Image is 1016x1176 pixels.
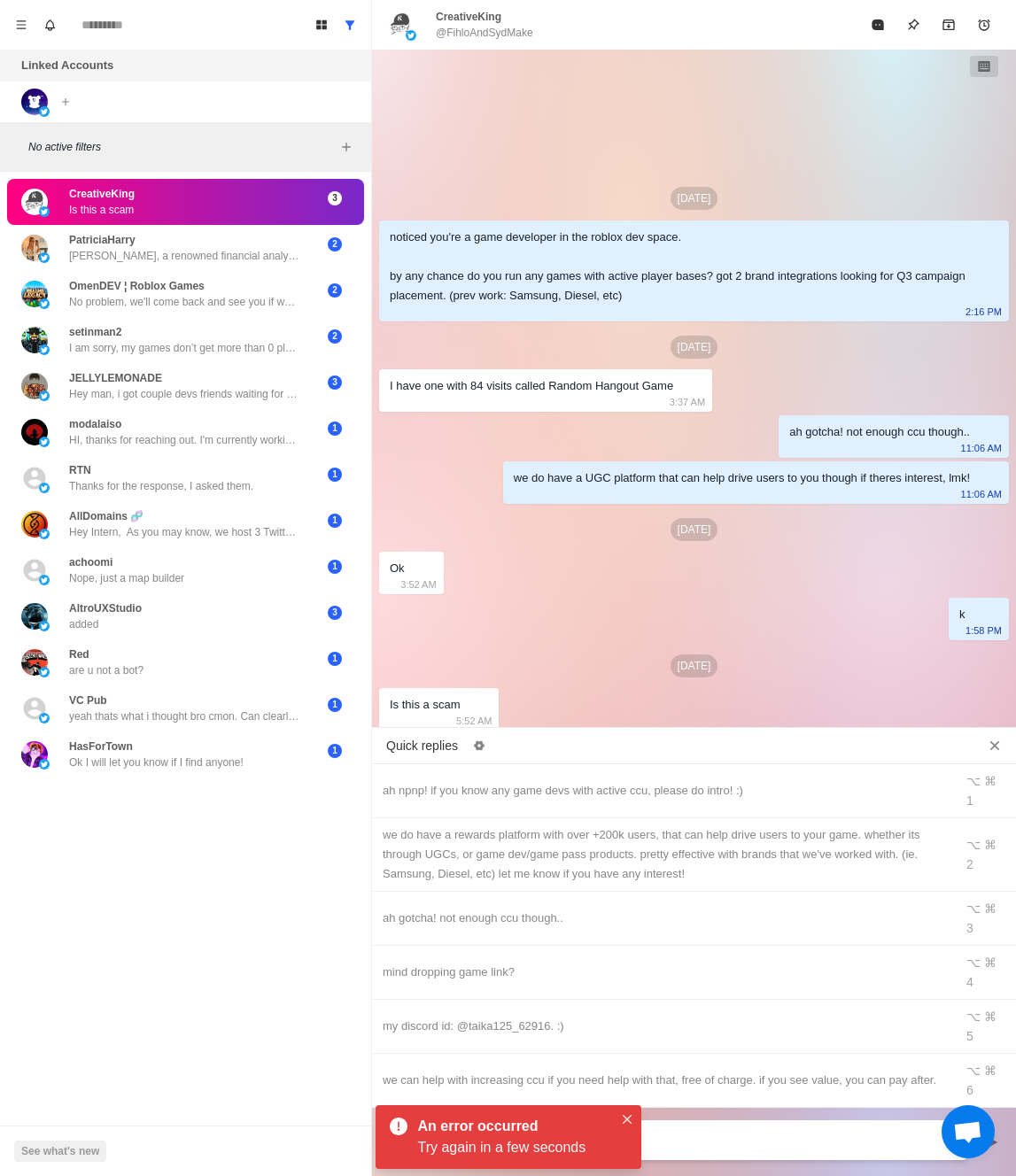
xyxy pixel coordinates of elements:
p: RTN [69,462,91,478]
p: Is this a scam [69,202,134,218]
p: [PERSON_NAME], a renowned financial analyst from [GEOGRAPHIC_DATA], is building an ambitious trad... [69,248,299,264]
button: Show all conversations [336,11,364,39]
p: Quick replies [386,737,458,755]
p: [DATE] [671,187,718,210]
p: CreativeKing [436,9,501,25]
div: we do have a rewards platform with over +200k users, that can help drive users to your game. whet... [383,825,943,884]
div: mind dropping game link? [383,963,943,982]
p: VC Pub [69,692,107,708]
button: Close quick replies [981,731,1009,760]
button: Menu [7,11,35,39]
div: Open chat [942,1105,995,1158]
img: picture [21,741,48,768]
p: I am sorry, my games don’t get more than 0 players nowadays. [69,340,299,356]
img: picture [21,511,48,538]
img: picture [21,281,48,307]
img: picture [21,649,48,676]
p: OmenDEV ¦ Roblox Games [69,278,205,294]
span: 1 [328,744,342,758]
p: @FihloAndSydMake [436,25,533,41]
div: we can help with increasing ccu if you need help with that, free of charge. if you see value, you... [383,1071,943,1090]
div: An error occurred [418,1116,606,1137]
img: picture [39,529,50,539]
div: Try again in a few seconds [418,1137,613,1158]
p: modalaiso [69,416,121,432]
p: HasForTown [69,739,133,754]
div: k [959,605,966,624]
p: 1:58 PM [966,621,1002,640]
span: 2 [328,237,342,251]
p: 5:52 AM [456,711,492,731]
p: 3:37 AM [670,392,705,412]
p: [DATE] [671,654,718,677]
img: picture [21,603,48,630]
button: Close [617,1109,638,1130]
div: ⌥ ⌘ 4 [966,953,1005,992]
img: picture [21,189,48,215]
img: picture [21,89,48,115]
span: 1 [328,468,342,482]
div: ah npnp! if you know any game devs with active ccu, please do intro! :) [383,781,943,801]
p: Red [69,646,89,662]
img: picture [386,11,415,39]
p: [DATE] [671,518,718,541]
div: ⌥ ⌘ 5 [966,1007,1005,1046]
p: [DATE] [671,336,718,359]
span: 3 [328,375,342,390]
img: picture [21,419,48,445]
img: picture [39,437,50,447]
div: ⌥ ⌘ 6 [966,1061,1005,1100]
p: are u not a bot? [69,662,143,678]
p: 2:16 PM [966,302,1002,321]
p: AllDomains 🧬 [69,508,143,524]
img: picture [21,327,48,353]
p: Hey Intern, As you may know, we host 3 Twitter Spaces per week with builders across the multichai... [69,524,299,540]
span: 3 [328,606,342,620]
div: my discord id: @taika125_62916. :) [383,1017,943,1036]
div: ⌥ ⌘ 2 [966,835,1005,874]
img: picture [21,235,48,261]
button: Add reminder [966,7,1002,43]
img: picture [39,667,50,677]
p: Nope, just a map builder [69,570,184,586]
span: 1 [328,422,342,436]
img: picture [39,206,50,217]
img: picture [39,344,50,355]
div: ⌥ ⌘ 3 [966,899,1005,938]
p: 11:06 AM [961,484,1002,504]
p: No active filters [28,139,336,155]
button: Pin [896,7,931,43]
div: ah gotcha! not enough ccu though.. [383,909,943,928]
span: 2 [328,283,342,298]
button: Archive [931,7,966,43]
p: JELLYLEMONADE [69,370,162,386]
img: picture [39,391,50,401]
p: Ok I will let you know if I find anyone! [69,754,244,770]
p: AltroUXStudio [69,600,142,616]
span: 2 [328,329,342,344]
img: picture [39,575,50,585]
p: setinman2 [69,324,121,340]
div: ah gotcha! not enough ccu though.. [789,422,970,442]
img: picture [39,106,50,117]
p: achoomi [69,554,112,570]
div: ⌥ ⌘ 1 [966,771,1005,810]
div: noticed you're a game developer in the roblox dev space. by any chance do you run any games with ... [390,228,970,306]
span: 1 [328,652,342,666]
span: 1 [328,698,342,712]
img: picture [39,298,50,309]
button: Notifications [35,11,64,39]
p: CreativeKing [69,186,135,202]
p: Hey man, i got couple devs friends waiting for you on discord. [69,386,299,402]
p: 3:52 AM [400,575,436,594]
img: picture [39,713,50,723]
div: Is this a scam [390,695,460,715]
div: I have one with 84 visits called Random Hangout Game [390,376,673,396]
button: Board View [307,11,336,39]
p: HI, thanks for reaching out. I'm currently working on a Roblox experience with some friends as a ... [69,432,299,448]
img: picture [39,483,50,493]
button: See what's new [14,1141,106,1162]
img: picture [39,759,50,770]
button: Edit quick replies [465,731,493,760]
p: yeah thats what i thought bro cmon. Can clearly see this is a scam. can already tell off your pfp. [69,708,299,724]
